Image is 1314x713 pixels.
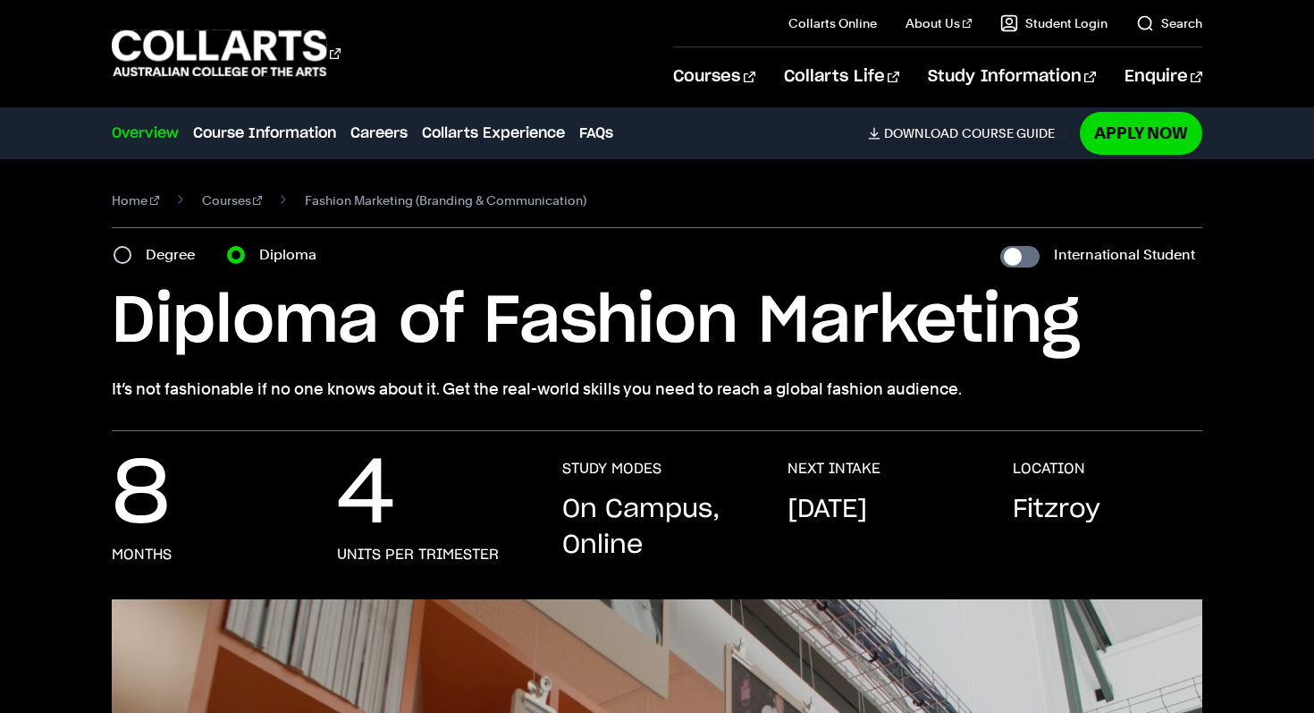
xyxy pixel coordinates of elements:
span: Fashion Marketing (Branding & Communication) [305,188,586,213]
p: Fitzroy [1013,492,1100,528]
h3: months [112,546,172,564]
a: Apply Now [1080,112,1202,154]
label: Degree [146,242,206,267]
div: Go to homepage [112,28,341,79]
a: Overview [112,123,179,144]
h3: LOCATION [1013,460,1085,478]
h3: units per trimester [337,546,499,564]
p: 8 [112,460,170,531]
a: Study Information [928,47,1096,106]
a: FAQs [579,123,613,144]
a: DownloadCourse Guide [868,125,1069,141]
a: Course Information [193,123,336,144]
span: Download [884,125,958,141]
a: Courses [202,188,263,213]
a: About Us [905,14,972,32]
h3: NEXT INTAKE [788,460,880,478]
a: Student Login [1000,14,1108,32]
label: International Student [1054,242,1195,267]
p: On Campus, Online [562,492,752,564]
a: Collarts Online [788,14,877,32]
a: Careers [350,123,408,144]
a: Home [112,188,159,213]
p: [DATE] [788,492,867,528]
h1: Diploma of Fashion Marketing [112,282,1202,362]
a: Collarts Life [784,47,899,106]
p: 4 [337,460,395,531]
a: Courses [673,47,754,106]
label: Diploma [259,242,327,267]
a: Collarts Experience [422,123,565,144]
a: Enquire [1124,47,1202,106]
h3: STUDY MODES [562,460,661,478]
p: It’s not fashionable if no one knows about it. Get the real-world skills you need to reach a glob... [112,377,1202,402]
a: Search [1136,14,1202,32]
